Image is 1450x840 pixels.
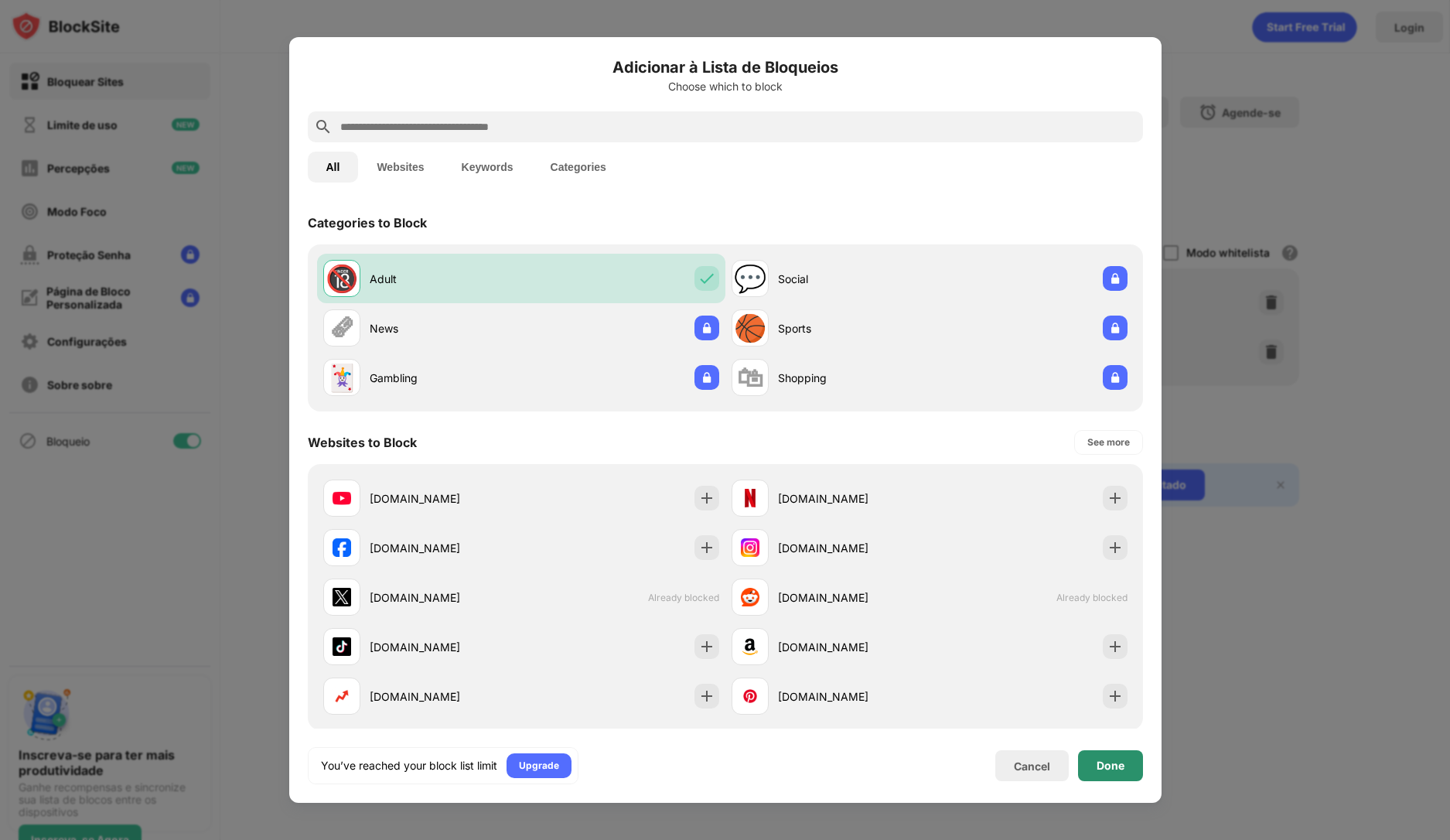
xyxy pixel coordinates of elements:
div: [DOMAIN_NAME] [778,540,930,556]
img: favicons [333,687,351,705]
div: Gambling [370,370,521,386]
span: Already blocked [648,592,719,603]
img: favicons [741,637,759,656]
div: Categories to Block [308,215,427,230]
img: favicons [741,588,759,606]
div: [DOMAIN_NAME] [778,589,930,606]
div: You’ve reached your block list limit [321,758,497,773]
img: favicons [333,588,351,606]
div: 🔞 [326,263,358,295]
div: Choose which to block [308,80,1143,93]
div: 🃏 [326,362,358,394]
div: Cancel [1014,760,1050,773]
img: favicons [333,637,351,656]
div: [DOMAIN_NAME] [778,490,930,507]
div: [DOMAIN_NAME] [370,589,521,606]
div: [DOMAIN_NAME] [370,540,521,556]
div: Upgrade [519,758,559,773]
img: search.svg [314,118,333,136]
div: 🗞 [329,312,355,344]
img: favicons [741,687,759,705]
img: favicons [741,538,759,557]
div: 💬 [734,263,766,295]
h6: Adicionar à Lista de Bloqueios [308,56,1143,79]
div: Done [1097,760,1124,772]
button: Keywords [443,152,532,183]
div: [DOMAIN_NAME] [370,639,521,655]
div: Social [778,271,930,287]
div: [DOMAIN_NAME] [778,688,930,705]
img: favicons [741,489,759,507]
button: All [308,152,359,183]
img: favicons [333,489,351,507]
div: Sports [778,320,930,336]
div: Adult [370,271,521,287]
button: Categories [532,152,625,183]
span: Already blocked [1056,592,1128,603]
div: [DOMAIN_NAME] [778,639,930,655]
div: See more [1087,435,1130,450]
button: Websites [358,152,442,183]
img: favicons [333,538,351,557]
div: [DOMAIN_NAME] [370,688,521,705]
div: Shopping [778,370,930,386]
div: Websites to Block [308,435,417,450]
div: 🛍 [737,362,763,394]
div: [DOMAIN_NAME] [370,490,521,507]
div: News [370,320,521,336]
div: 🏀 [734,312,766,344]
